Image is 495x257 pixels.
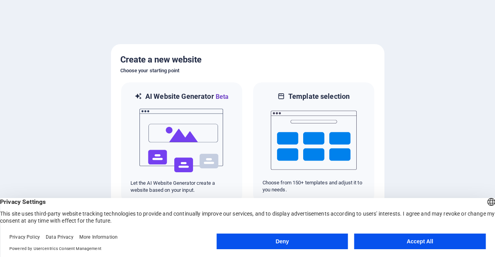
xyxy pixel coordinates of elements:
p: Let the AI Website Generator create a website based on your input. [130,180,233,194]
div: Template selectionChoose from 150+ templates and adjust it to you needs. [252,82,375,204]
h5: Create a new website [120,54,375,66]
img: ai [139,102,225,180]
h6: AI Website Generator [145,92,229,102]
span: Beta [214,93,229,100]
h6: Template selection [288,92,350,101]
div: AI Website GeneratorBetaaiLet the AI Website Generator create a website based on your input. [120,82,243,204]
h6: Choose your starting point [120,66,375,75]
p: Choose from 150+ templates and adjust it to you needs. [263,179,365,193]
